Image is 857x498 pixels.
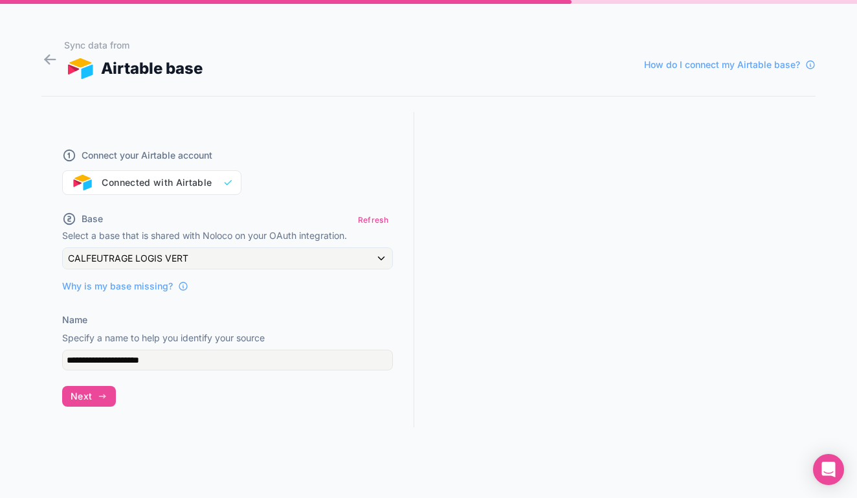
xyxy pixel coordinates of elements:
[644,58,816,71] a: How do I connect my Airtable base?
[82,149,212,162] span: Connect your Airtable account
[813,454,844,485] div: Open Intercom Messenger
[62,332,393,345] p: Specify a name to help you identify your source
[82,212,103,225] span: Base
[353,210,393,229] button: Refresh
[62,386,116,407] button: Next
[64,58,96,79] img: AIRTABLE
[62,229,393,242] p: Select a base that is shared with Noloco on your OAuth integration.
[62,313,87,326] label: Name
[64,57,203,80] div: Airtable base
[64,39,203,52] h1: Sync data from
[62,280,173,293] span: Why is my base missing?
[71,390,92,402] span: Next
[644,58,800,71] span: How do I connect my Airtable base?
[62,247,393,269] button: CALFEUTRAGE LOGIS VERT
[62,280,188,293] a: Why is my base missing?
[68,252,188,265] span: CALFEUTRAGE LOGIS VERT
